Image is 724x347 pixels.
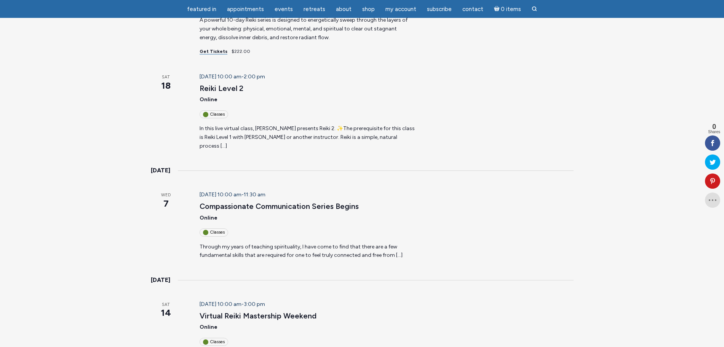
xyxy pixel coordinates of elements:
span: Wed [151,192,182,199]
div: Classes [200,110,228,118]
span: Appointments [227,6,264,13]
a: Reiki Level 2 [200,84,243,93]
div: Classes [200,228,228,236]
span: 3:00 pm [244,301,265,307]
span: Sat [151,302,182,308]
a: Cart0 items [489,1,526,17]
span: 0 items [501,6,521,12]
p: Through my years of teaching spirituality, I have come to find that there are a few fundamental s... [200,243,415,260]
span: Events [275,6,293,13]
span: $222.00 [232,49,250,54]
i: Cart [494,6,501,13]
a: Retreats [299,2,330,17]
time: [DATE] [151,166,170,175]
span: [DATE] 10:00 am [200,73,241,80]
span: Retreats [304,6,325,13]
time: - [200,73,265,80]
span: 0 [708,123,720,130]
time: - [200,301,265,307]
a: About [331,2,356,17]
span: Online [200,96,217,103]
a: Shop [358,2,379,17]
span: 2:00 pm [244,73,265,80]
time: - [200,191,265,198]
a: Appointments [222,2,269,17]
a: My Account [381,2,421,17]
span: Shares [708,130,720,134]
a: featured in [182,2,221,17]
p: A powerful 10-day Reiki series is designed to energetically sweep through the layers of your whol... [200,16,415,42]
span: Sat [151,74,182,81]
time: [DATE] [151,275,170,285]
span: My Account [385,6,416,13]
span: [DATE] 10:00 am [200,301,241,307]
a: Virtual Reiki Mastership Weekend [200,311,316,321]
span: [DATE] 10:00 am [200,191,241,198]
span: 18 [151,79,182,92]
span: Online [200,215,217,221]
a: Compassionate Communication Series Begins [200,202,359,211]
span: 11:30 am [244,191,265,198]
span: featured in [187,6,216,13]
span: Shop [362,6,375,13]
a: Contact [458,2,488,17]
span: About [336,6,352,13]
span: Contact [462,6,483,13]
a: Get Tickets [200,49,227,54]
span: 14 [151,306,182,319]
span: Online [200,324,217,330]
a: Subscribe [422,2,456,17]
div: Classes [200,338,228,346]
p: In this live virtual class, [PERSON_NAME] presents Reiki 2. ✨The prerequisite for this class is R... [200,124,415,150]
span: 7 [151,197,182,210]
a: Events [270,2,297,17]
span: Subscribe [427,6,452,13]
